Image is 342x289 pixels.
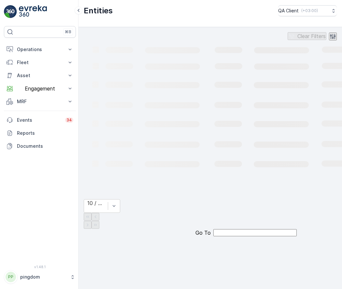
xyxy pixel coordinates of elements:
button: Clear Filters [288,32,326,40]
button: PPpingdom [4,270,76,284]
p: ⌘B [65,29,71,34]
button: Operations [4,43,76,56]
p: ( +03:00 ) [301,8,318,13]
div: 10 / Page [87,200,105,206]
a: Events34 [4,114,76,127]
p: Clear Filters [297,33,326,39]
img: logo [4,5,17,18]
button: QA Client(+03:00) [278,5,337,16]
div: PP [6,272,16,282]
button: Asset [4,69,76,82]
p: MRF [17,98,63,105]
span: Go To [195,230,211,236]
p: Asset [17,72,63,79]
button: Engagement [4,82,76,95]
p: Operations [17,46,63,53]
p: Events [17,117,61,123]
img: logo_light-DOdMpM7g.png [19,5,47,18]
p: Documents [17,143,73,149]
p: Entities [84,6,113,16]
p: Fleet [17,59,63,66]
p: Engagement [17,86,63,91]
p: pingdom [20,274,67,280]
button: Fleet [4,56,76,69]
p: Reports [17,130,73,136]
span: v 1.48.1 [4,265,76,269]
p: QA Client [278,7,299,14]
a: Reports [4,127,76,140]
p: 34 [66,117,72,123]
a: Documents [4,140,76,153]
button: MRF [4,95,76,108]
